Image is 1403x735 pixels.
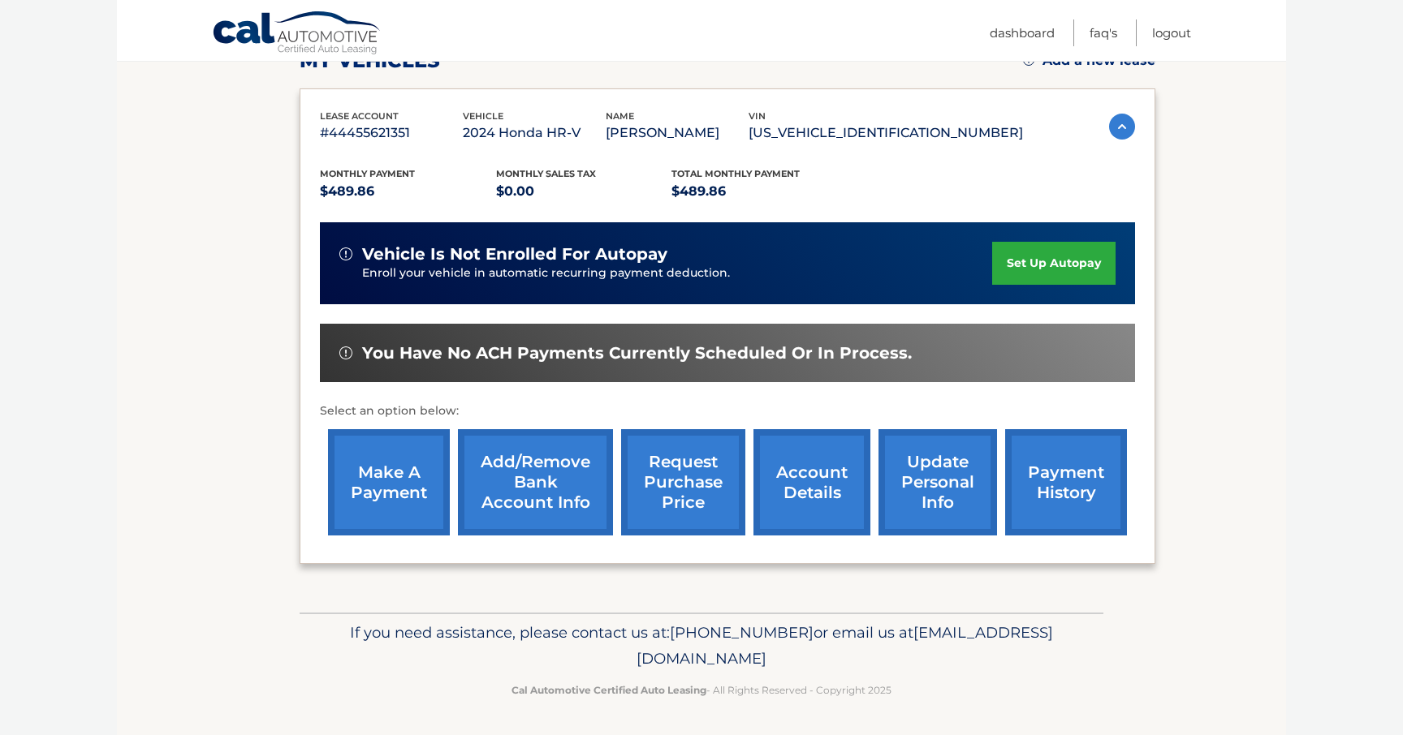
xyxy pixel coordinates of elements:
p: $489.86 [320,180,496,203]
p: If you need assistance, please contact us at: or email us at [310,620,1093,672]
a: account details [753,429,870,535]
p: $489.86 [671,180,848,203]
a: Logout [1152,19,1191,46]
a: set up autopay [992,242,1116,285]
span: vin [749,110,766,122]
span: name [606,110,634,122]
img: accordion-active.svg [1109,114,1135,140]
p: Select an option below: [320,402,1135,421]
a: request purchase price [621,429,745,535]
span: vehicle is not enrolled for autopay [362,244,667,264]
a: Dashboard [990,19,1055,46]
p: [PERSON_NAME] [606,122,749,144]
a: FAQ's [1090,19,1117,46]
a: update personal info [878,429,997,535]
p: 2024 Honda HR-V [463,122,606,144]
img: alert-white.svg [339,247,352,260]
p: Enroll your vehicle in automatic recurring payment deduction. [362,264,992,282]
span: vehicle [463,110,503,122]
p: - All Rights Reserved - Copyright 2025 [310,681,1093,698]
span: You have no ACH payments currently scheduled or in process. [362,343,912,363]
span: [EMAIL_ADDRESS][DOMAIN_NAME] [637,623,1053,668]
strong: Cal Automotive Certified Auto Leasing [512,684,706,696]
img: alert-white.svg [339,346,352,359]
span: Total Monthly Payment [671,168,800,179]
span: Monthly Payment [320,168,415,179]
p: [US_VEHICLE_IDENTIFICATION_NUMBER] [749,122,1023,144]
p: #44455621351 [320,122,463,144]
a: Add/Remove bank account info [458,429,613,535]
a: payment history [1005,429,1127,535]
span: Monthly sales Tax [496,168,596,179]
span: [PHONE_NUMBER] [670,623,814,642]
a: Cal Automotive [212,11,382,58]
p: $0.00 [496,180,672,203]
span: lease account [320,110,399,122]
a: make a payment [328,429,450,535]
